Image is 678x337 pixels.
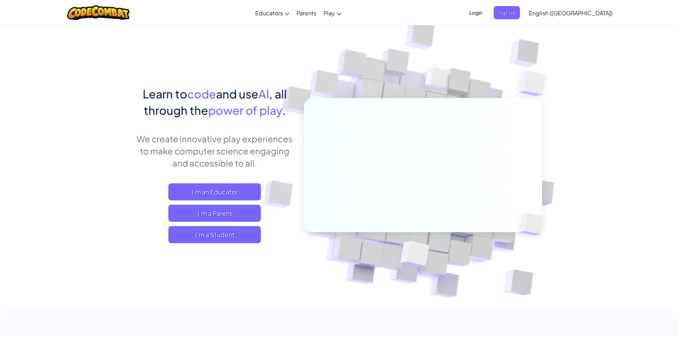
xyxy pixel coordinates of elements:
a: Parents [293,3,320,22]
p: We create innovative play experiences to make computer science engaging and accessible to all. [136,133,293,169]
img: Overlap cubes [411,53,463,106]
a: English ([GEOGRAPHIC_DATA]) [525,3,616,22]
img: Overlap cubes [507,198,560,250]
span: and use [216,87,258,101]
img: Overlap cubes [504,53,566,114]
span: AI [258,87,269,101]
span: Learn to [143,87,187,101]
a: Educators [252,3,293,22]
span: Educators [255,9,283,17]
img: Overlap cubes [383,226,446,285]
button: Sign Up [494,6,520,19]
a: Play [320,3,345,22]
button: I'm a Student [168,226,261,243]
span: Play [324,9,335,17]
span: code [187,87,216,101]
span: power of play [208,103,282,117]
a: I'm a Parent [168,205,261,222]
span: English ([GEOGRAPHIC_DATA]) [529,9,613,17]
a: I'm an Educator [168,183,261,200]
button: Login [465,6,487,19]
img: CodeCombat logo [67,5,130,20]
span: . [282,103,286,117]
